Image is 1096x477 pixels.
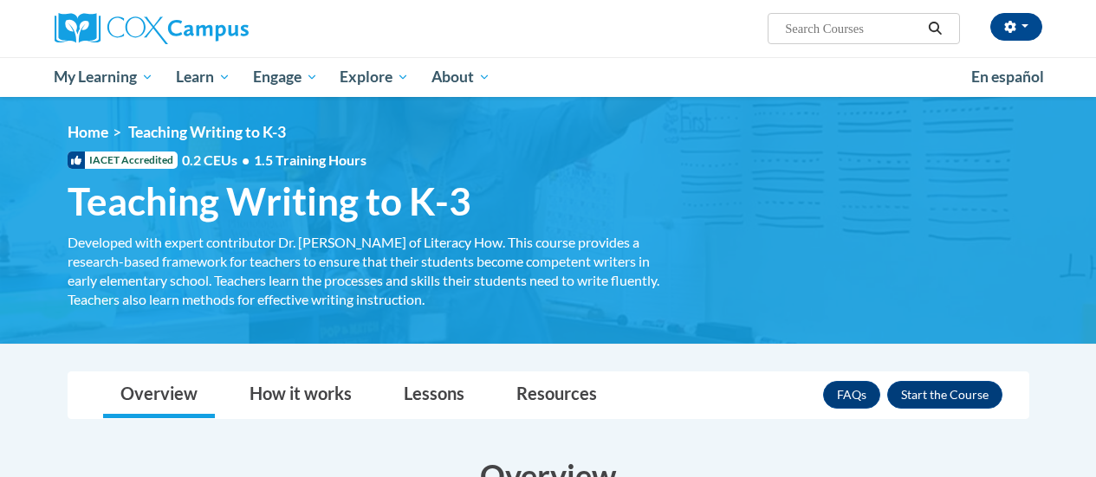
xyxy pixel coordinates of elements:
[68,123,108,141] a: Home
[68,151,178,169] span: IACET Accredited
[990,13,1042,41] button: Account Settings
[55,13,249,44] img: Cox Campus
[68,233,665,309] div: Developed with expert contributor Dr. [PERSON_NAME] of Literacy How. This course provides a resea...
[960,59,1055,95] a: En español
[128,123,286,141] span: Teaching Writing to K-3
[971,68,1044,86] span: En español
[783,18,922,39] input: Search Courses
[431,67,490,87] span: About
[420,57,502,97] a: About
[182,151,366,170] span: 0.2 CEUs
[68,178,471,224] span: Teaching Writing to K-3
[232,372,369,418] a: How it works
[823,381,880,409] a: FAQs
[887,381,1002,409] button: Enroll
[328,57,420,97] a: Explore
[340,67,409,87] span: Explore
[386,372,482,418] a: Lessons
[176,67,230,87] span: Learn
[253,67,318,87] span: Engage
[55,13,366,44] a: Cox Campus
[103,372,215,418] a: Overview
[922,18,948,39] button: Search
[42,57,1055,97] div: Main menu
[165,57,242,97] a: Learn
[254,151,366,168] span: 1.5 Training Hours
[499,372,614,418] a: Resources
[242,151,250,168] span: •
[43,57,165,97] a: My Learning
[54,67,153,87] span: My Learning
[242,57,329,97] a: Engage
